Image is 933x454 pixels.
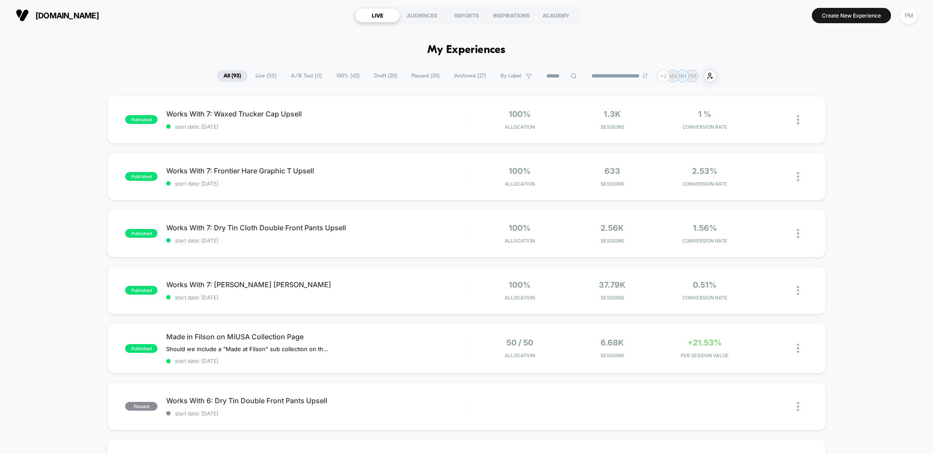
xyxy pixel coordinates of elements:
div: PM [900,7,917,24]
span: Works With 7: Dry Tin Cloth Double Front Pants Upsell [166,223,466,232]
button: PM [898,7,920,25]
span: published [125,344,157,353]
span: paused [125,402,157,411]
span: Archived ( 27 ) [447,70,493,82]
span: 1 % [698,109,711,119]
span: Live ( 53 ) [249,70,283,82]
img: close [797,115,799,124]
span: 100% [509,166,531,176]
span: 100% [509,280,531,289]
span: Works With 7: Waxed Trucker Cap Upsell [166,109,466,118]
span: Works With 6: Dry Tin Double Front Pants Upsell [166,396,466,405]
span: Made in Filson on MiUSA Collection Page [166,332,466,341]
span: published [125,115,157,124]
span: 100% [509,223,531,232]
div: AUDIENCES [400,8,444,22]
span: +21.53% [688,338,722,347]
span: Sessions [568,181,657,187]
span: CONVERSION RATE [660,295,749,301]
span: Sessions [568,238,657,244]
span: 2.56k [601,223,624,232]
span: start date: [DATE] [166,294,466,301]
span: Paused ( 20 ) [405,70,446,82]
span: start date: [DATE] [166,237,466,244]
span: start date: [DATE] [166,123,466,130]
div: + 2 [657,70,670,82]
span: Sessions [568,352,657,359]
img: close [797,344,799,353]
span: 0.51% [693,280,716,289]
span: 50 / 50 [507,338,533,347]
span: Draft ( 20 ) [367,70,404,82]
span: published [125,229,157,238]
span: Works With 7: [PERSON_NAME] [PERSON_NAME] [166,280,466,289]
span: start date: [DATE] [166,358,466,364]
span: 2.53% [692,166,717,176]
div: INSPIRATIONS [489,8,534,22]
span: start date: [DATE] [166,410,466,417]
span: 100% [509,109,531,119]
span: Allocation [505,238,535,244]
span: Allocation [505,124,535,130]
span: published [125,286,157,295]
span: Sessions [568,295,657,301]
span: By Label [500,73,521,79]
button: [DOMAIN_NAME] [13,8,101,22]
img: close [797,402,799,411]
span: start date: [DATE] [166,180,466,187]
img: close [797,229,799,238]
span: Sessions [568,124,657,130]
span: Should we include a "Made at Filson" sub collection on that PLP? [166,345,328,352]
span: 37.79k [599,280,625,289]
img: close [797,172,799,181]
span: CONVERSION RATE [660,181,749,187]
span: published [125,172,157,181]
div: ACADEMY [534,8,578,22]
p: PM [688,73,696,79]
span: Works With 7: Frontier Hare Graphic T Upsell [166,166,466,175]
img: end [643,73,648,78]
span: 1.3k [604,109,621,119]
div: LIVE [355,8,400,22]
div: REPORTS [444,8,489,22]
span: 6.68k [601,338,624,347]
span: CONVERSION RATE [660,238,749,244]
span: 633 [605,166,620,176]
span: 100% ( 42 ) [330,70,366,82]
p: MA [669,73,677,79]
span: CONVERSION RATE [660,124,749,130]
span: 1.56% [693,223,717,232]
span: Allocation [505,295,535,301]
span: A/B Test ( 11 ) [284,70,328,82]
p: NH [678,73,686,79]
img: Visually logo [16,9,29,22]
span: PER SESSION VALUE [660,352,749,359]
button: Create New Experience [812,8,891,23]
img: close [797,286,799,295]
span: All ( 93 ) [217,70,248,82]
span: Allocation [505,352,535,359]
span: [DOMAIN_NAME] [35,11,99,20]
span: Allocation [505,181,535,187]
h1: My Experiences [427,44,506,56]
